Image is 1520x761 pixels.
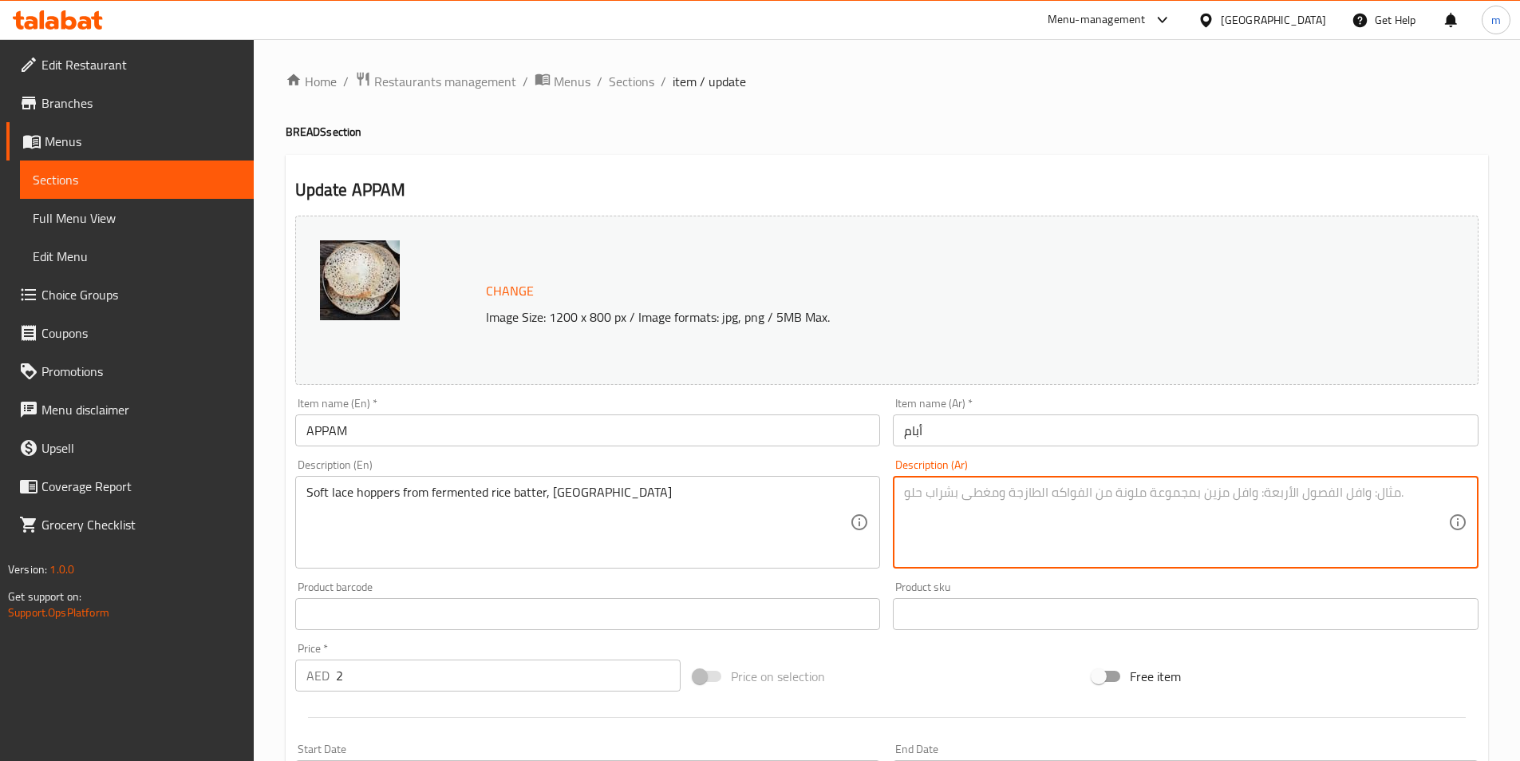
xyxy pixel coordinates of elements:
[306,485,851,561] textarea: Soft lace hoppers from fermented rice batter, [GEOGRAPHIC_DATA]
[6,505,254,544] a: Grocery Checklist
[33,170,241,189] span: Sections
[480,307,1330,327] p: Image Size: 1200 x 800 px / Image formats: jpg, png / 5MB Max.
[20,237,254,275] a: Edit Menu
[20,161,254,199] a: Sections
[41,55,241,74] span: Edit Restaurant
[1130,667,1181,686] span: Free item
[41,477,241,496] span: Coverage Report
[336,660,681,692] input: Please enter price
[20,199,254,237] a: Full Menu View
[609,72,654,91] a: Sections
[486,279,534,303] span: Change
[41,438,241,458] span: Upsell
[41,400,241,419] span: Menu disclaimer
[306,666,330,685] p: AED
[1221,11,1326,29] div: [GEOGRAPHIC_DATA]
[554,72,590,91] span: Menus
[320,240,400,320] img: APPAM638926500008242871.jpg
[6,314,254,352] a: Coupons
[535,71,590,92] a: Menus
[33,247,241,266] span: Edit Menu
[374,72,516,91] span: Restaurants management
[6,46,254,84] a: Edit Restaurant
[286,124,1488,140] h4: BREADS section
[523,72,528,91] li: /
[49,559,74,580] span: 1.0.0
[45,132,241,151] span: Menus
[8,602,109,623] a: Support.OpsPlatform
[6,352,254,390] a: Promotions
[41,515,241,534] span: Grocery Checklist
[1491,11,1501,29] span: m
[597,72,602,91] li: /
[286,72,337,91] a: Home
[295,178,1479,202] h2: Update APPAM
[41,323,241,343] span: Coupons
[343,72,349,91] li: /
[295,414,881,446] input: Enter name En
[295,598,881,630] input: Please enter product barcode
[8,586,81,607] span: Get support on:
[41,362,241,381] span: Promotions
[673,72,746,91] span: item / update
[480,275,540,307] button: Change
[6,84,254,122] a: Branches
[355,71,516,92] a: Restaurants management
[6,429,254,467] a: Upsell
[1048,10,1146,30] div: Menu-management
[731,667,825,686] span: Price on selection
[6,122,254,161] a: Menus
[33,208,241,228] span: Full Menu View
[286,71,1488,92] nav: breadcrumb
[893,414,1479,446] input: Enter name Ar
[41,93,241,113] span: Branches
[6,390,254,429] a: Menu disclaimer
[6,275,254,314] a: Choice Groups
[8,559,47,580] span: Version:
[41,285,241,304] span: Choice Groups
[661,72,666,91] li: /
[893,598,1479,630] input: Please enter product sku
[6,467,254,505] a: Coverage Report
